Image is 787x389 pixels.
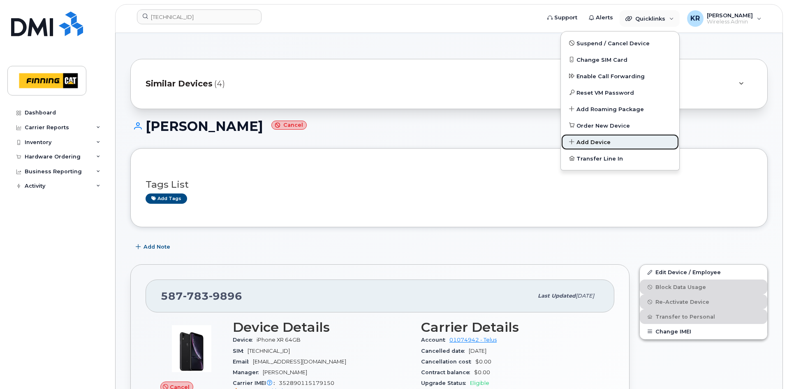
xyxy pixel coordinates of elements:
[161,290,242,302] span: 587
[421,359,475,365] span: Cancellation cost
[576,293,594,299] span: [DATE]
[707,12,753,19] span: [PERSON_NAME]
[561,134,679,150] a: Add Device
[209,290,242,302] span: 9896
[253,359,346,365] span: [EMAIL_ADDRESS][DOMAIN_NAME]
[146,78,213,90] span: Similar Devices
[137,9,262,24] input: Find something...
[576,56,627,64] span: Change SIM Card
[130,240,177,254] button: Add Note
[130,119,768,133] h1: [PERSON_NAME]
[233,320,411,335] h3: Device Details
[233,359,253,365] span: Email
[167,324,216,373] img: image20231002-4137094-15xy9hn.jpeg
[475,359,491,365] span: $0.00
[421,337,449,343] span: Account
[583,9,619,26] a: Alerts
[640,294,767,309] button: Re-Activate Device
[248,348,290,354] span: [TECHNICAL_ID]
[576,40,650,48] span: Suspend / Cancel Device
[576,122,630,130] span: Order New Device
[263,369,307,375] span: [PERSON_NAME]
[183,290,209,302] span: 783
[751,353,781,383] iframe: Messenger Launcher
[655,299,709,305] span: Re-Activate Device
[640,280,767,294] button: Block Data Usage
[257,337,301,343] span: iPhone XR 64GB
[596,14,613,22] span: Alerts
[554,14,577,22] span: Support
[561,117,679,134] a: Order New Device
[421,320,600,335] h3: Carrier Details
[690,14,700,23] span: KR
[233,380,279,386] span: Carrier IMEI
[146,179,752,190] h3: Tags List
[640,324,767,339] button: Change IMEI
[576,72,645,81] span: Enable Call Forwarding
[542,9,583,26] a: Support
[233,348,248,354] span: SIM
[214,78,225,90] span: (4)
[635,15,665,22] span: Quicklinks
[474,369,490,375] span: $0.00
[707,19,753,25] span: Wireless Admin
[640,309,767,324] button: Transfer to Personal
[681,10,767,27] div: Kristie Reil
[146,193,187,204] a: Add tags
[470,380,489,386] span: Eligible
[576,105,644,114] span: Add Roaming Package
[620,10,680,27] div: Quicklinks
[421,380,470,386] span: Upgrade Status
[421,348,469,354] span: Cancelled date
[576,155,623,163] span: Transfer Line In
[144,243,170,251] span: Add Note
[576,138,611,147] span: Add Device
[576,89,634,97] span: Reset VM Password
[640,265,767,280] a: Edit Device / Employee
[271,121,307,130] small: Cancel
[233,337,257,343] span: Device
[233,369,263,375] span: Manager
[449,337,497,343] a: 01074942 - Telus
[538,293,576,299] span: Last updated
[469,348,486,354] span: [DATE]
[421,369,474,375] span: Contract balance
